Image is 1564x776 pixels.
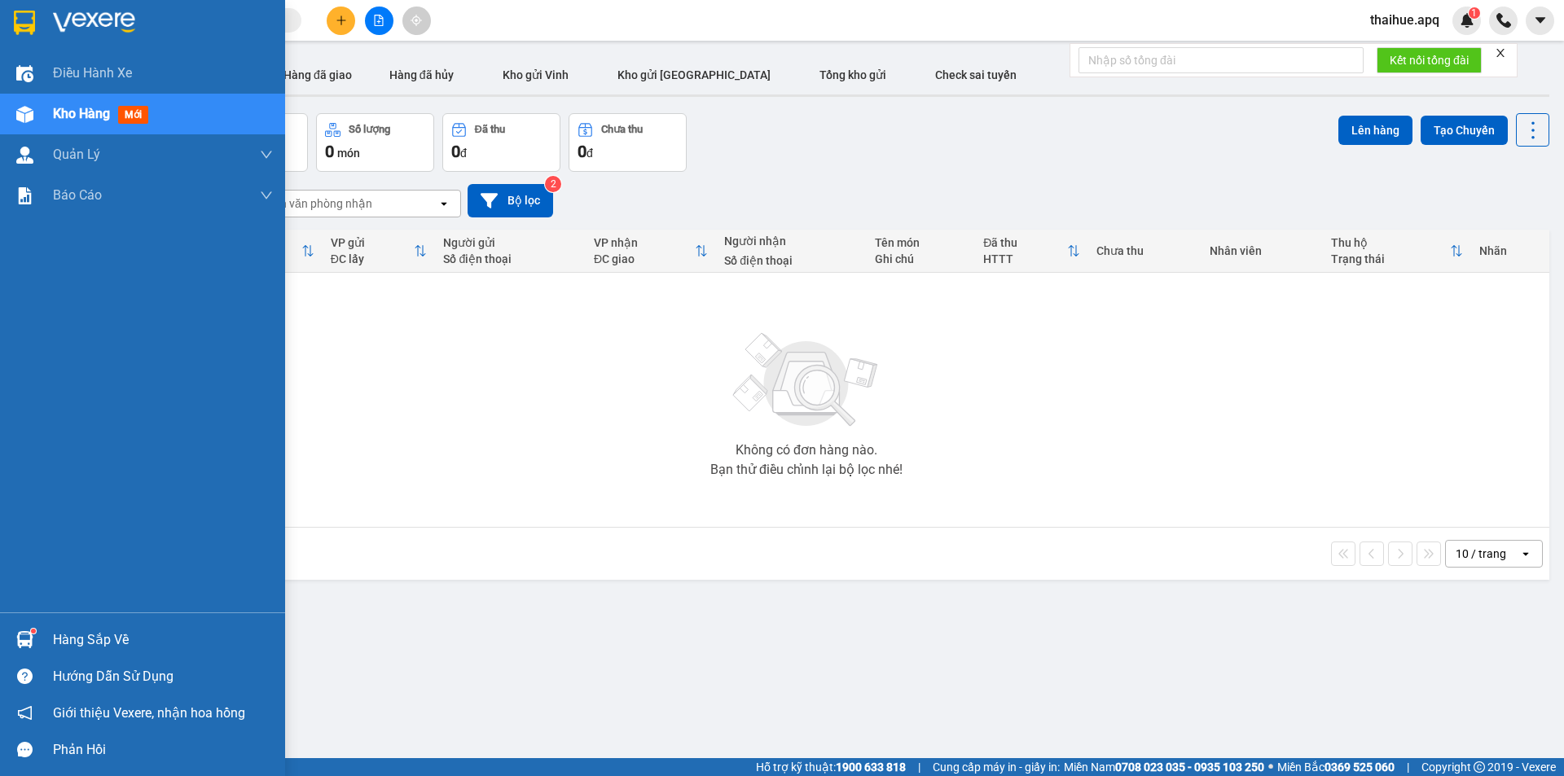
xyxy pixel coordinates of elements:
th: Toggle SortBy [586,230,716,273]
span: 0 [451,142,460,161]
strong: 1900 633 818 [836,761,906,774]
span: đ [586,147,593,160]
div: ĐC giao [594,252,695,265]
button: caret-down [1526,7,1554,35]
span: 0 [325,142,334,161]
span: Báo cáo [53,185,102,205]
img: warehouse-icon [16,147,33,164]
svg: open [1519,547,1532,560]
div: 10 / trang [1456,546,1506,562]
span: Giới thiệu Vexere, nhận hoa hồng [53,703,245,723]
span: plus [336,15,347,26]
img: warehouse-icon [16,631,33,648]
img: phone-icon [1496,13,1511,28]
button: Chưa thu0đ [569,113,687,172]
button: Kết nối tổng đài [1377,47,1482,73]
div: Ghi chú [875,252,967,265]
span: aim [411,15,422,26]
div: Nhãn [1479,244,1541,257]
div: Bạn thử điều chỉnh lại bộ lọc nhé! [710,463,903,476]
img: solution-icon [16,187,33,204]
div: Hàng sắp về [53,628,273,652]
sup: 2 [545,176,561,192]
span: 0 [578,142,586,161]
span: Kho gửi [GEOGRAPHIC_DATA] [617,68,771,81]
div: HTTT [983,252,1067,265]
span: file-add [373,15,384,26]
div: Người nhận [724,235,859,248]
span: Cung cấp máy in - giấy in: [933,758,1060,776]
span: ⚪️ [1268,764,1273,770]
div: ĐC lấy [331,252,415,265]
div: VP nhận [594,236,695,249]
button: Bộ lọc [468,184,553,217]
span: down [260,148,273,161]
button: file-add [365,7,393,35]
button: plus [327,7,355,35]
th: Toggle SortBy [975,230,1088,273]
strong: 0369 525 060 [1325,761,1395,774]
img: icon-new-feature [1460,13,1474,28]
span: Quản Lý [53,144,100,164]
span: mới [118,106,148,124]
span: question-circle [17,669,33,684]
span: copyright [1474,761,1485,773]
button: Hàng đã giao [270,55,365,94]
div: Đã thu [475,124,505,135]
div: Số điện thoại [443,252,578,265]
span: Hỗ trợ kỹ thuật: [756,758,906,776]
div: Trạng thái [1331,252,1449,265]
sup: 1 [31,629,36,634]
div: Không có đơn hàng nào. [736,444,877,457]
span: down [260,189,273,202]
img: warehouse-icon [16,106,33,123]
button: Số lượng0món [316,113,434,172]
input: Nhập số tổng đài [1079,47,1364,73]
span: Kho gửi Vinh [503,68,569,81]
th: Toggle SortBy [1323,230,1470,273]
span: caret-down [1533,13,1548,28]
span: | [918,758,920,776]
span: đ [460,147,467,160]
button: Tạo Chuyến [1421,116,1508,145]
div: Nhân viên [1210,244,1315,257]
span: Điều hành xe [53,63,132,83]
span: Hàng đã hủy [389,68,454,81]
div: Số điện thoại [724,254,859,267]
span: Check sai tuyến [935,68,1017,81]
img: logo-vxr [14,11,35,35]
span: thaihue.apq [1357,10,1452,30]
div: Chưa thu [1096,244,1193,257]
span: close [1495,47,1506,59]
span: Kho hàng [53,106,110,121]
div: Đã thu [983,236,1067,249]
div: Số lượng [349,124,390,135]
sup: 1 [1469,7,1480,19]
button: Đã thu0đ [442,113,560,172]
span: notification [17,705,33,721]
span: món [337,147,360,160]
div: Người gửi [443,236,578,249]
strong: 0708 023 035 - 0935 103 250 [1115,761,1264,774]
span: message [17,742,33,757]
span: Kết nối tổng đài [1390,51,1469,69]
span: Tổng kho gửi [819,68,886,81]
span: 1 [1471,7,1477,19]
img: warehouse-icon [16,65,33,82]
div: Hướng dẫn sử dụng [53,664,273,689]
span: Miền Nam [1064,758,1264,776]
th: Toggle SortBy [323,230,436,273]
span: | [1407,758,1409,776]
div: Thu hộ [1331,236,1449,249]
button: Lên hàng [1338,116,1412,145]
div: Chưa thu [601,124,643,135]
img: svg+xml;base64,PHN2ZyBjbGFzcz0ibGlzdC1wbHVnX19zdmciIHhtbG5zPSJodHRwOi8vd3d3LnczLm9yZy8yMDAwL3N2Zy... [725,323,888,437]
svg: open [437,197,450,210]
div: Tên món [875,236,967,249]
button: aim [402,7,431,35]
div: VP gửi [331,236,415,249]
div: Chọn văn phòng nhận [260,195,372,212]
span: Miền Bắc [1277,758,1395,776]
div: Phản hồi [53,738,273,762]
